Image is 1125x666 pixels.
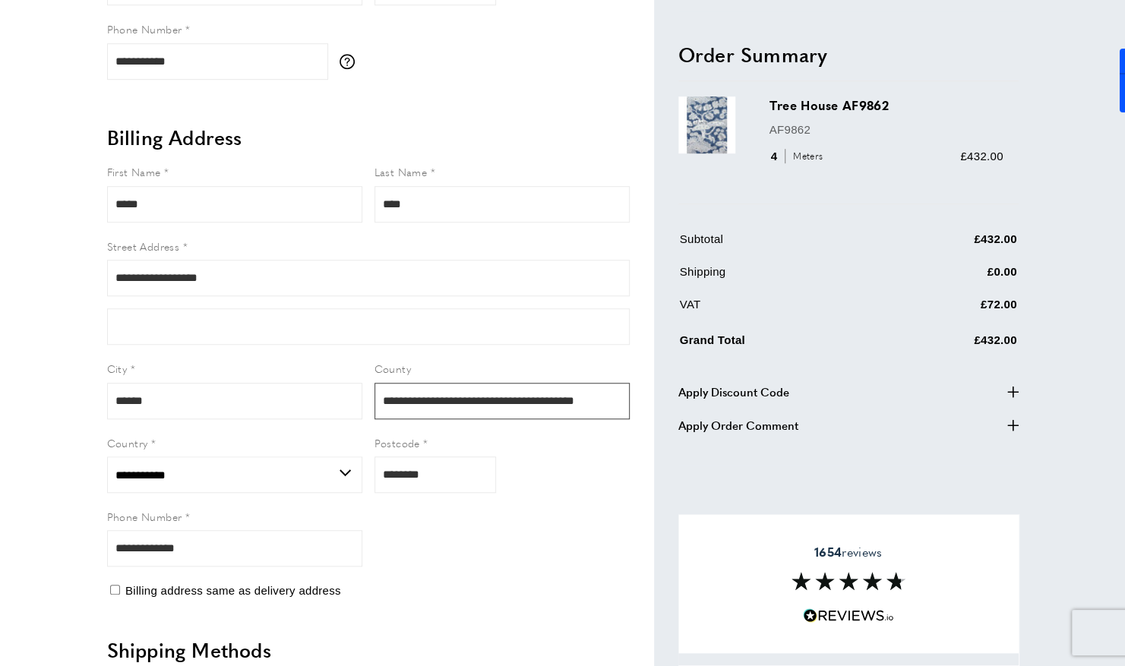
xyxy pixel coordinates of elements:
span: Apply Order Comment [678,416,798,434]
span: First Name [107,164,161,179]
span: Phone Number [107,21,182,36]
img: Tree House AF9862 [678,97,735,154]
td: VAT [680,295,883,325]
span: £432.00 [960,150,1003,163]
img: Reviews section [792,573,905,591]
td: £0.00 [884,263,1017,292]
span: Meters [785,150,826,164]
span: Street Address [107,238,180,254]
td: Shipping [680,263,883,292]
span: Postcode [374,435,420,450]
span: Phone Number [107,509,182,524]
span: Last Name [374,164,428,179]
h2: Order Summary [678,41,1019,68]
span: Apply Discount Code [678,383,789,401]
span: Billing address same as delivery address [125,584,341,597]
h2: Billing Address [107,124,630,151]
td: Subtotal [680,230,883,260]
span: Country [107,435,148,450]
span: City [107,361,128,376]
p: AF9862 [769,121,1003,139]
td: £72.00 [884,295,1017,325]
img: Reviews.io 5 stars [803,609,894,623]
span: reviews [814,544,882,560]
td: £432.00 [884,230,1017,260]
td: £432.00 [884,328,1017,361]
strong: 1654 [814,543,842,560]
input: Billing address same as delivery address [110,585,120,595]
span: County [374,361,411,376]
td: Grand Total [680,328,883,361]
div: 4 [769,147,828,166]
h3: Tree House AF9862 [769,97,1003,115]
h2: Shipping Methods [107,636,630,664]
button: More information [340,54,362,69]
